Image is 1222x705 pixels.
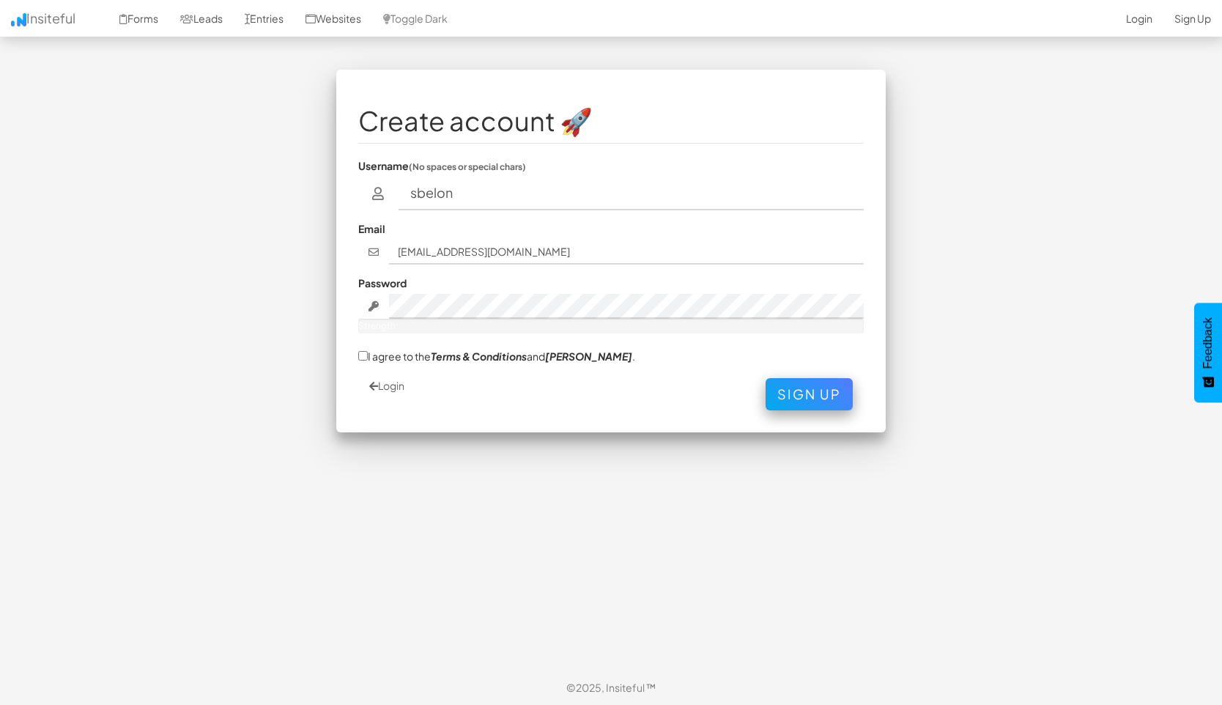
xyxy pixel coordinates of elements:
label: Email [358,221,385,236]
input: I agree to theTerms & Conditionsand[PERSON_NAME]. [358,351,368,361]
span: Feedback [1201,317,1215,369]
small: (No spaces or special chars) [409,161,526,172]
h1: Create account 🚀 [358,106,864,136]
a: Terms & Conditions [431,350,527,363]
a: [PERSON_NAME] [545,350,632,363]
label: I agree to the and . [358,348,635,363]
input: john@doe.com [389,240,864,265]
button: Feedback - Show survey [1194,303,1222,402]
input: username [399,177,864,210]
label: Password [358,276,407,290]
label: Username [358,158,526,173]
img: icon.png [11,13,26,26]
a: Login [369,379,404,392]
button: Sign Up [766,378,853,410]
